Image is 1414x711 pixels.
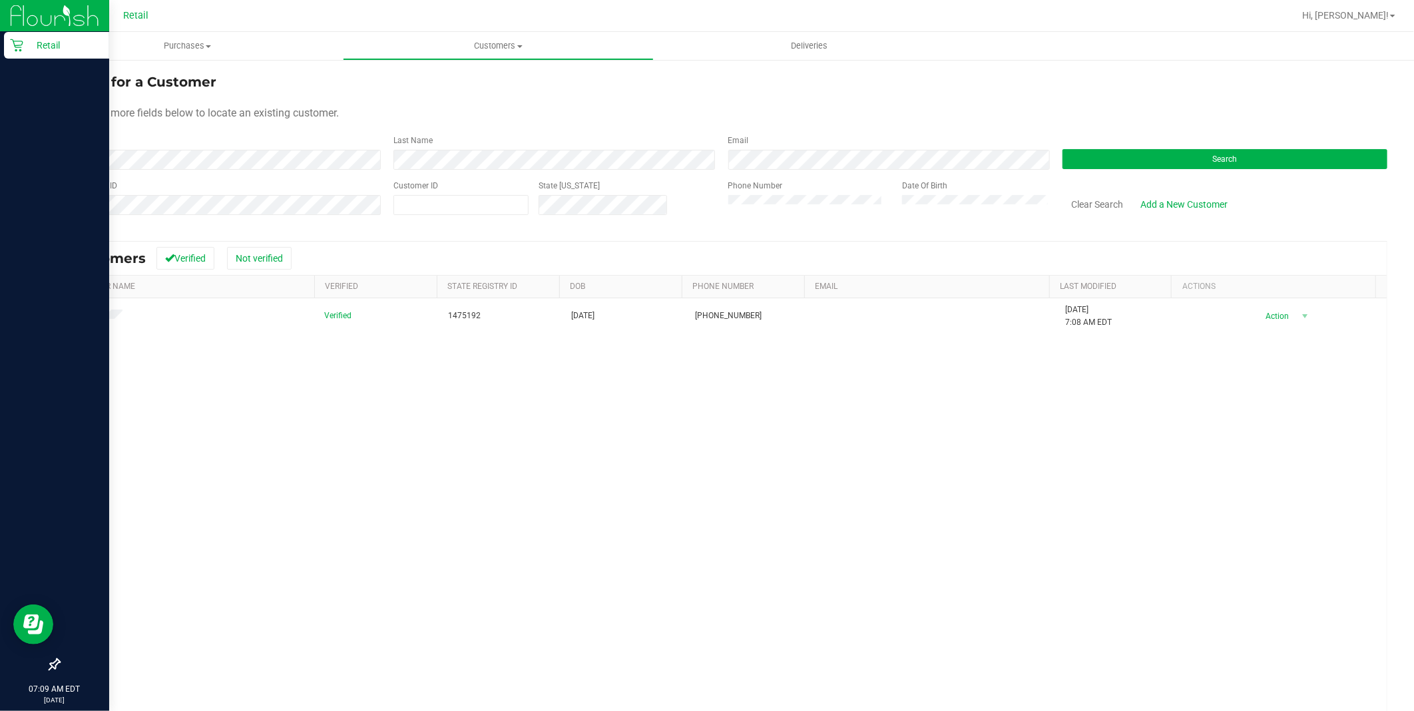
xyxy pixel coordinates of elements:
a: State Registry Id [447,282,517,291]
button: Clear Search [1062,193,1132,216]
span: Search for a Customer [59,74,216,90]
button: Not verified [227,247,292,270]
span: Verified [324,310,352,322]
span: [PHONE_NUMBER] [695,310,762,322]
p: Retail [23,37,103,53]
span: Action [1254,307,1297,326]
div: Actions [1182,282,1371,291]
a: Verified [326,282,359,291]
a: Email [815,282,837,291]
label: State [US_STATE] [539,180,600,192]
a: Deliveries [654,32,965,60]
span: select [1297,307,1313,326]
p: [DATE] [6,695,103,705]
span: Retail [123,10,148,21]
span: Purchases [32,40,343,52]
a: Customers [343,32,654,60]
span: Customers [344,40,653,52]
a: Phone Number [692,282,754,291]
label: Phone Number [728,180,783,192]
label: Date Of Birth [902,180,947,192]
button: Verified [156,247,214,270]
a: Purchases [32,32,343,60]
span: [DATE] 7:08 AM EDT [1065,304,1112,329]
iframe: Resource center [13,604,53,644]
span: [DATE] [571,310,594,322]
span: Search [1213,154,1238,164]
span: Hi, [PERSON_NAME]! [1302,10,1389,21]
a: DOB [570,282,585,291]
button: Search [1062,149,1387,169]
label: Customer ID [393,180,438,192]
span: Use one or more fields below to locate an existing customer. [59,107,339,119]
label: Email [728,134,749,146]
a: Add a New Customer [1132,193,1236,216]
inline-svg: Retail [10,39,23,52]
span: 1475192 [448,310,481,322]
span: Deliveries [773,40,845,52]
p: 07:09 AM EDT [6,683,103,695]
label: Last Name [393,134,433,146]
a: Last Modified [1060,282,1116,291]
